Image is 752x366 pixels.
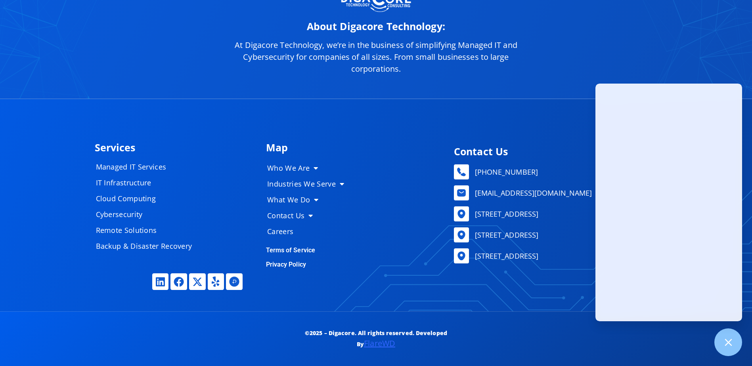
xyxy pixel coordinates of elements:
span: [STREET_ADDRESS] [473,250,539,262]
a: [EMAIL_ADDRESS][DOMAIN_NAME] [454,185,653,200]
a: [STREET_ADDRESS] [454,248,653,263]
span: [EMAIL_ADDRESS][DOMAIN_NAME] [473,187,592,199]
a: Contact Us [259,208,358,223]
a: Careers [259,223,358,239]
h4: Services [95,143,258,152]
a: Cloud Computing [88,191,207,206]
iframe: Chatgenie Messenger [595,84,742,321]
nav: Menu [88,159,207,254]
h4: Map [266,143,442,152]
a: FlareWD [364,338,395,349]
a: Remote Solutions [88,222,207,238]
a: [STREET_ADDRESS] [454,227,653,242]
a: IT Infrastructure [88,175,207,191]
p: ©2025 – Digacore. All rights reserved. Developed By [287,328,465,351]
h2: About Digacore Technology: [222,21,531,31]
a: Backup & Disaster Recovery [88,238,207,254]
p: At Digacore Technology, we’re in the business of simplifying Managed IT and Cybersecurity for com... [222,39,531,75]
h4: Contact Us [454,147,653,156]
span: [STREET_ADDRESS] [473,208,539,220]
a: Cybersecurity [88,206,207,222]
nav: Menu [259,160,358,239]
a: [STREET_ADDRESS] [454,206,653,221]
a: Terms of Service [266,246,316,254]
a: Privacy Policy [266,261,306,268]
span: [PHONE_NUMBER] [473,166,538,178]
a: What We Do [259,192,358,208]
span: [STREET_ADDRESS] [473,229,539,241]
a: Who We Are [259,160,358,176]
a: Industries We Serve [259,176,358,192]
a: Managed IT Services [88,159,207,175]
a: [PHONE_NUMBER] [454,164,653,179]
